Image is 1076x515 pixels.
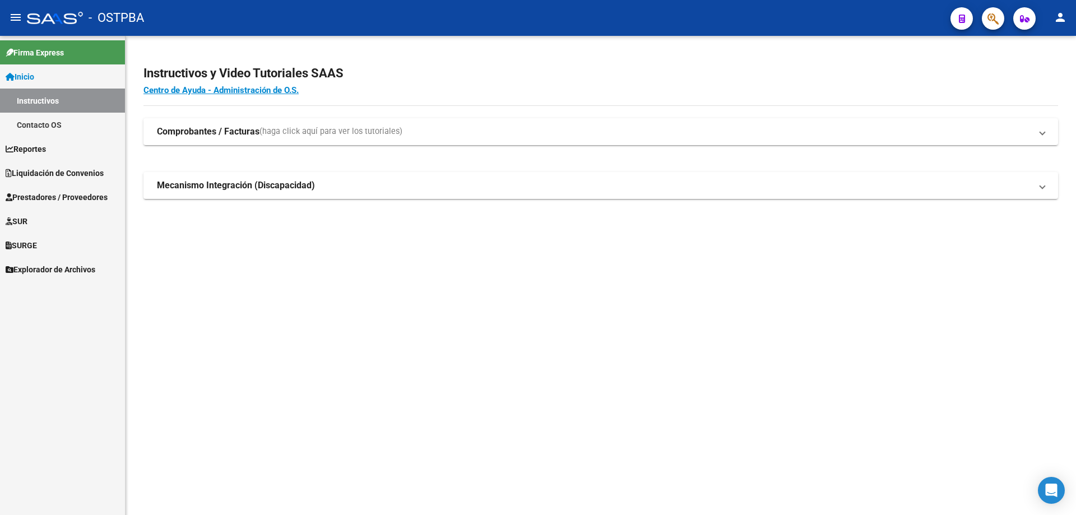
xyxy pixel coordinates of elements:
[259,126,402,138] span: (haga click aquí para ver los tutoriales)
[6,191,108,203] span: Prestadores / Proveedores
[143,118,1058,145] mat-expansion-panel-header: Comprobantes / Facturas(haga click aquí para ver los tutoriales)
[1038,477,1065,504] div: Open Intercom Messenger
[143,85,299,95] a: Centro de Ayuda - Administración de O.S.
[6,215,27,228] span: SUR
[6,167,104,179] span: Liquidación de Convenios
[6,143,46,155] span: Reportes
[89,6,144,30] span: - OSTPBA
[6,71,34,83] span: Inicio
[6,239,37,252] span: SURGE
[6,47,64,59] span: Firma Express
[6,263,95,276] span: Explorador de Archivos
[143,63,1058,84] h2: Instructivos y Video Tutoriales SAAS
[9,11,22,24] mat-icon: menu
[157,126,259,138] strong: Comprobantes / Facturas
[143,172,1058,199] mat-expansion-panel-header: Mecanismo Integración (Discapacidad)
[157,179,315,192] strong: Mecanismo Integración (Discapacidad)
[1054,11,1067,24] mat-icon: person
